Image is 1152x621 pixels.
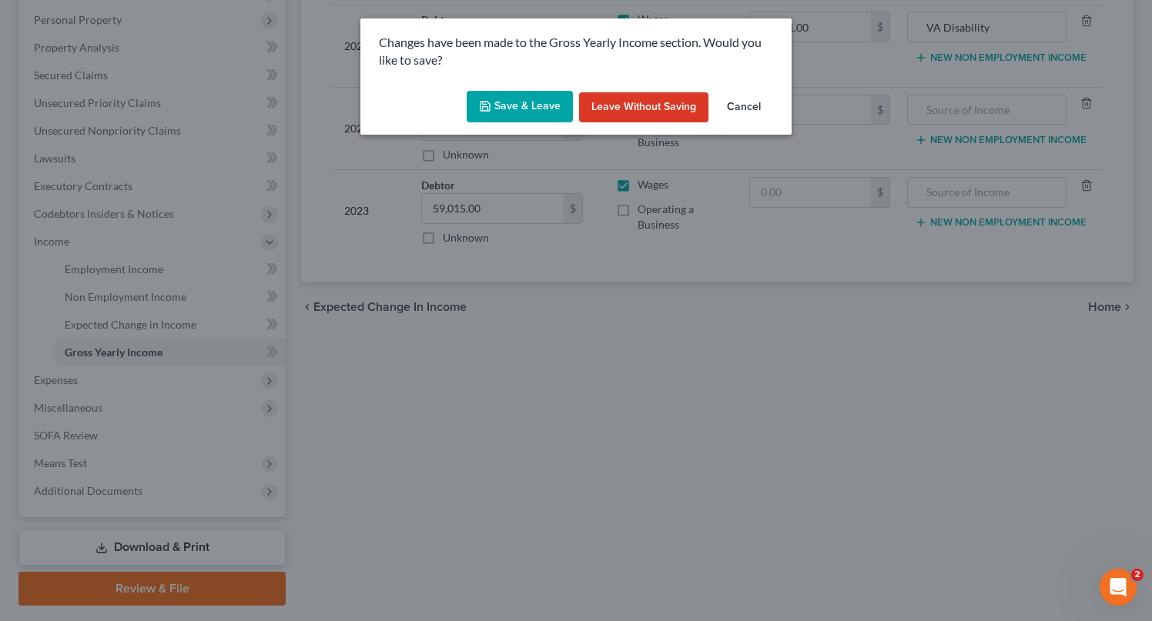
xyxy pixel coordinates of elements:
button: Leave without Saving [579,92,708,123]
p: Changes have been made to the Gross Yearly Income section. Would you like to save? [379,34,773,69]
button: Cancel [715,92,773,123]
span: 2 [1131,569,1144,581]
iframe: Intercom live chat [1100,569,1137,606]
button: Save & Leave [467,91,573,123]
